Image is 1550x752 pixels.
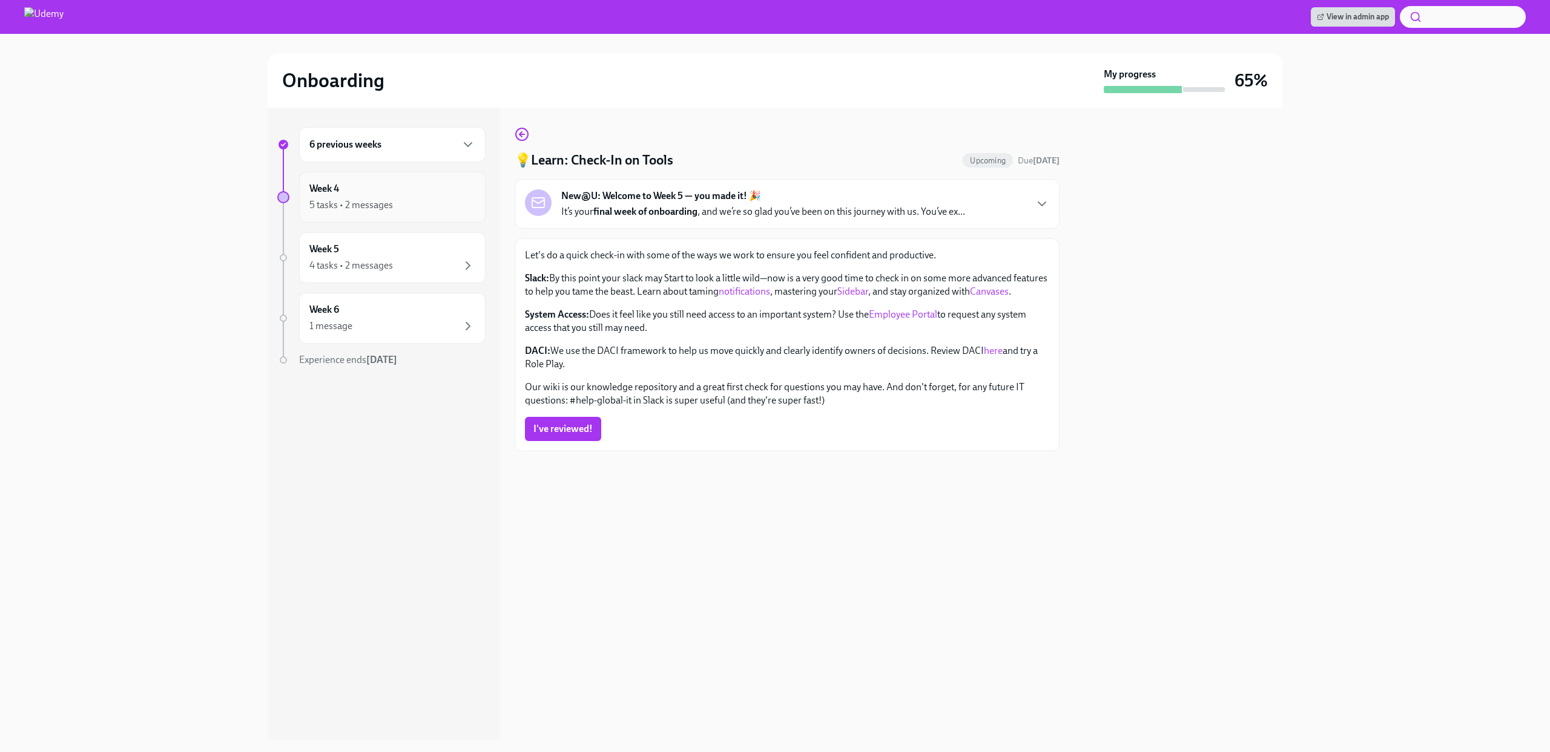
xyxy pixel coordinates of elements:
span: Due [1018,155,1060,166]
strong: DACI: [525,345,550,356]
strong: System Access: [525,309,589,320]
h6: Week 6 [309,303,339,316]
div: 5 tasks • 2 messages [309,198,393,212]
strong: My progress [1104,68,1156,81]
p: By this point your slack may Start to look a little wild—now is a very good time to check in on s... [525,272,1049,298]
strong: final week of onboarding [593,206,697,217]
h2: Onboarding [282,68,384,93]
div: 6 previous weeks [299,127,486,162]
a: here [984,345,1003,356]
p: We use the DACI framework to help us move quickly and clearly identify owners of decisions. Revie... [525,344,1049,371]
div: 4 tasks • 2 messages [309,259,393,272]
strong: Slack: [525,272,549,284]
span: View in admin app [1317,11,1389,23]
a: notifications [719,286,770,297]
button: I've reviewed! [525,417,601,441]
strong: New@U: Welcome to Week 5 — you made it! 🎉 [561,189,761,203]
a: Week 45 tasks • 2 messages [277,172,486,223]
a: Employee Portal [869,309,937,320]
span: Upcoming [963,156,1013,165]
strong: [DATE] [1033,155,1060,166]
h3: 65% [1235,70,1268,91]
p: It’s your , and we’re so glad you’ve been on this journey with us. You’ve ex... [561,205,965,218]
span: Experience ends [299,354,397,365]
h4: 💡Learn: Check-In on Tools [515,151,673,169]
span: I've reviewed! [533,423,593,435]
a: Canvases [970,286,1009,297]
h6: Week 4 [309,182,339,195]
a: View in admin app [1311,7,1395,27]
img: Udemy [24,7,64,27]
a: Week 61 message [277,293,486,344]
p: Let's do a quick check-in with some of the ways we work to ensure you feel confident and productive. [525,249,1049,262]
strong: [DATE] [366,354,397,365]
h6: 6 previous weeks [309,138,381,151]
a: Week 54 tasks • 2 messages [277,232,486,283]
p: Does it feel like you still need access to an important system? Use the to request any system acc... [525,308,1049,335]
div: 1 message [309,319,352,333]
a: Sidebar [837,286,868,297]
span: October 11th, 2025 10:00 [1018,155,1060,166]
h6: Week 5 [309,243,339,256]
p: Our wiki is our knowledge repository and a great first check for questions you may have. And don'... [525,381,1049,407]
